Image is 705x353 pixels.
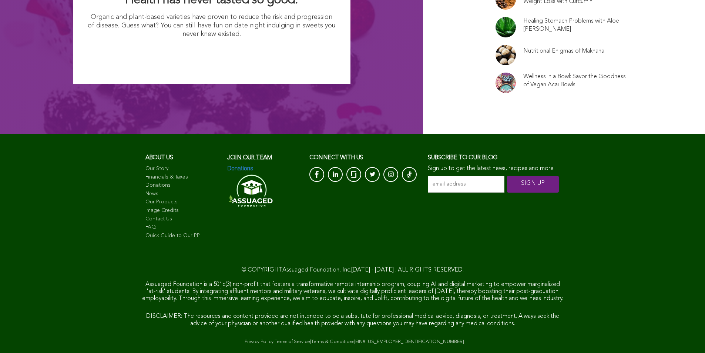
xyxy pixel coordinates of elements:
img: Tik-Tok-Icon [407,171,412,178]
img: I Want Organic Shopping For Less [139,43,284,69]
a: Donations [145,182,220,189]
a: Contact Us [145,216,220,223]
a: Wellness in a Bowl: Savor the Goodness of Vegan Acai Bowls [523,73,626,89]
a: Terms & Conditions [311,339,354,344]
a: EIN# [US_EMPLOYER_IDENTIFICATION_NUMBER] [355,339,464,344]
a: Quick Guide to Our PP [145,232,220,240]
img: glassdoor_White [351,171,356,178]
a: News [145,190,220,198]
a: Privacy Policy [245,339,273,344]
p: Organic and plant-based varieties have proven to reduce the risk and progression of disease. Gues... [88,13,336,39]
span: About us [145,155,173,161]
span: © COPYRIGHT [DATE] - [DATE] . ALL RIGHTS RESERVED. [242,267,464,273]
a: Image Credits [145,207,220,214]
div: | | | [142,338,564,346]
input: email address [428,176,504,193]
a: Join our team [227,155,272,161]
a: Assuaged Foundation, Inc. [282,267,351,273]
input: SIGN UP [507,176,559,193]
a: Financials & Taxes [145,174,220,181]
a: Healing Stomach Problems with Aloe [PERSON_NAME] [523,17,626,33]
span: CONNECT with us [309,155,363,161]
p: Sign up to get the latest news, recipes and more [428,165,560,172]
a: FAQ [145,224,220,231]
span: DISCLAIMER: The resources and content provided are not intended to be a substitute for profession... [146,313,559,326]
img: Donations [227,165,253,172]
a: Our Products [145,199,220,206]
iframe: Chat Widget [668,317,705,353]
a: Our Story [145,165,220,173]
a: Nutritional Enigmas of Makhana [523,47,604,55]
a: Terms of Service [275,339,310,344]
h3: Subscribe to our blog [428,152,560,163]
span: Assuaged Foundation is a 501c(3) non-profit that fosters a transformative remote internship progr... [142,282,563,302]
img: Assuaged-Foundation-Logo-White [227,172,273,209]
